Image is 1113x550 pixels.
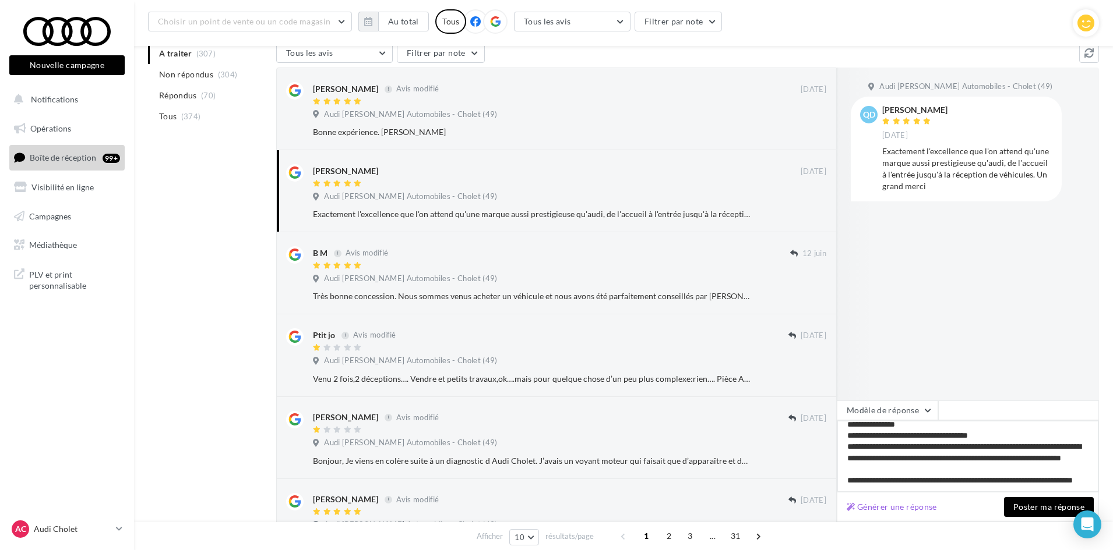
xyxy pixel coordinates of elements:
span: Avis modifié [346,249,388,258]
button: Au total [378,12,429,31]
span: Audi [PERSON_NAME] Automobiles - Cholet (49) [324,274,497,284]
span: (304) [218,70,238,79]
span: Audi [PERSON_NAME] Automobiles - Cholet (49) [324,520,497,530]
button: Filtrer par note [397,43,485,63]
div: Venu 2 fois,2 déceptions…. Vendre et petits travaux,ok….mais pour quelque chose d’un peu plus com... [313,373,751,385]
span: Tous les avis [524,16,571,26]
div: Très bonne concession. Nous sommes venus acheter un véhicule et nous avons été parfaitement conse... [313,290,751,302]
span: Avis modifié [396,495,439,504]
span: 12 juin [802,249,826,259]
div: [PERSON_NAME] [313,83,378,95]
span: Avis modifié [396,84,439,94]
span: 3 [681,527,699,545]
button: Poster ma réponse [1004,497,1094,517]
button: Au total [358,12,429,31]
div: [PERSON_NAME] [313,411,378,423]
span: [DATE] [801,84,826,95]
span: Non répondus [159,69,213,80]
span: Campagnes [29,211,71,221]
span: (70) [201,91,216,100]
a: Campagnes [7,204,127,229]
span: 2 [660,527,678,545]
a: Médiathèque [7,233,127,257]
a: Opérations [7,116,127,141]
span: Tous [159,111,177,122]
span: Tous les avis [286,48,333,58]
div: B M [313,247,327,259]
span: [DATE] [882,130,908,141]
span: 1 [637,527,656,545]
div: 99+ [103,154,120,163]
span: [DATE] [801,166,826,177]
span: Audi [PERSON_NAME] Automobiles - Cholet (49) [324,191,497,202]
span: Audi [PERSON_NAME] Automobiles - Cholet (49) [324,356,497,366]
button: Notifications [7,87,122,112]
span: Choisir un point de vente ou un code magasin [158,16,330,26]
a: Visibilité en ligne [7,175,127,200]
div: Tous [435,9,466,34]
span: Répondus [159,90,197,101]
div: [PERSON_NAME] [313,494,378,505]
span: 31 [726,527,745,545]
div: Bonjour, Je viens en colère suite à un diagnostic d Audi Cholet. J’avais un voyant moteur qui fai... [313,455,751,467]
button: Modèle de réponse [837,400,938,420]
span: Afficher [477,531,503,542]
button: Nouvelle campagne [9,55,125,75]
span: 10 [515,533,524,542]
div: Bonne expérience. [PERSON_NAME] [313,126,751,138]
div: Exactement l'excellence que l'on attend qu'une marque aussi prestigieuse qu'audi, de l'accueil à ... [882,146,1052,192]
span: [DATE] [801,495,826,506]
button: Choisir un point de vente ou un code magasin [148,12,352,31]
a: PLV et print personnalisable [7,262,127,296]
span: (374) [181,112,201,121]
button: Tous les avis [276,43,393,63]
a: Boîte de réception99+ [7,145,127,170]
span: Visibilité en ligne [31,182,94,192]
span: AC [15,523,26,535]
div: Exactement l'excellence que l'on attend qu'une marque aussi prestigieuse qu'audi, de l'accueil à ... [313,208,751,220]
span: Avis modifié [396,413,439,422]
span: [DATE] [801,413,826,424]
span: QD [863,109,875,120]
span: PLV et print personnalisable [29,267,120,292]
button: 10 [509,529,539,545]
div: Open Intercom Messenger [1073,510,1101,538]
div: [PERSON_NAME] [882,106,948,114]
span: Audi [PERSON_NAME] Automobiles - Cholet (49) [324,109,497,120]
div: [PERSON_NAME] [313,165,378,177]
a: AC Audi Cholet [9,518,125,540]
button: Filtrer par note [635,12,723,31]
span: résultats/page [545,531,594,542]
span: Boîte de réception [30,152,96,162]
span: Audi [PERSON_NAME] Automobiles - Cholet (49) [879,81,1052,92]
button: Tous les avis [514,12,631,31]
span: ... [703,527,722,545]
span: Notifications [31,94,78,104]
div: Ptit jo [313,329,335,341]
span: Audi [PERSON_NAME] Automobiles - Cholet (49) [324,438,497,448]
span: Médiathèque [29,240,77,250]
p: Audi Cholet [34,523,111,535]
span: Opérations [30,123,71,133]
span: Avis modifié [353,331,396,340]
button: Générer une réponse [842,500,942,514]
span: [DATE] [801,331,826,341]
